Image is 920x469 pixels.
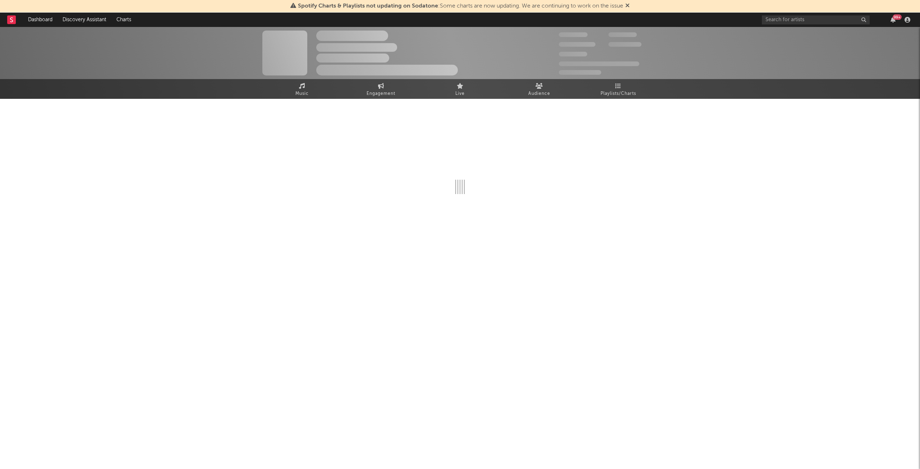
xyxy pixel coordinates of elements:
span: Spotify Charts & Playlists not updating on Sodatone [298,3,438,9]
a: Audience [500,79,579,99]
a: Live [420,79,500,99]
a: Engagement [341,79,420,99]
span: Playlists/Charts [601,89,636,98]
a: Dashboard [23,13,57,27]
span: Jump Score: 85.0 [559,70,601,75]
span: Dismiss [625,3,630,9]
span: Music [295,89,309,98]
span: : Some charts are now updating. We are continuing to work on the issue [298,3,623,9]
span: 100.000 [559,52,587,56]
a: Discovery Assistant [57,13,111,27]
span: 50.000.000 Monthly Listeners [559,61,639,66]
div: 99 + [893,14,902,20]
span: 100.000 [608,32,637,37]
a: Charts [111,13,136,27]
span: 50.000.000 [559,42,595,47]
a: Music [262,79,341,99]
a: Playlists/Charts [579,79,658,99]
input: Search for artists [762,15,870,24]
span: Live [455,89,465,98]
span: Audience [528,89,550,98]
span: Engagement [367,89,395,98]
button: 99+ [891,17,896,23]
span: 300.000 [559,32,588,37]
span: 1.000.000 [608,42,641,47]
